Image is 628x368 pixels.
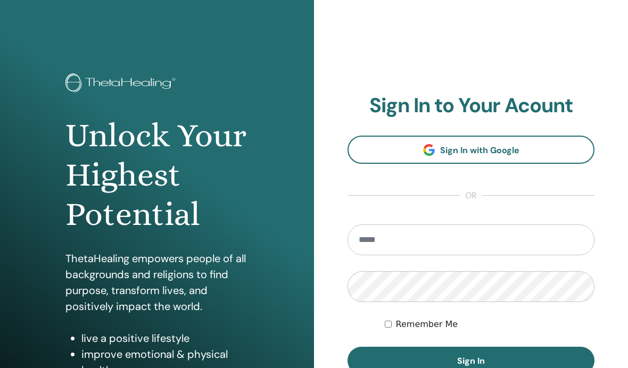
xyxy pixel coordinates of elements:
[65,116,248,235] h1: Unlock Your Highest Potential
[440,145,519,156] span: Sign In with Google
[457,355,485,366] span: Sign In
[348,136,594,164] a: Sign In with Google
[81,330,248,346] li: live a positive lifestyle
[460,189,482,202] span: or
[385,318,594,331] div: Keep me authenticated indefinitely or until I manually logout
[65,250,248,314] p: ThetaHealing empowers people of all backgrounds and religions to find purpose, transform lives, a...
[348,94,594,118] h2: Sign In to Your Acount
[396,318,458,331] label: Remember Me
